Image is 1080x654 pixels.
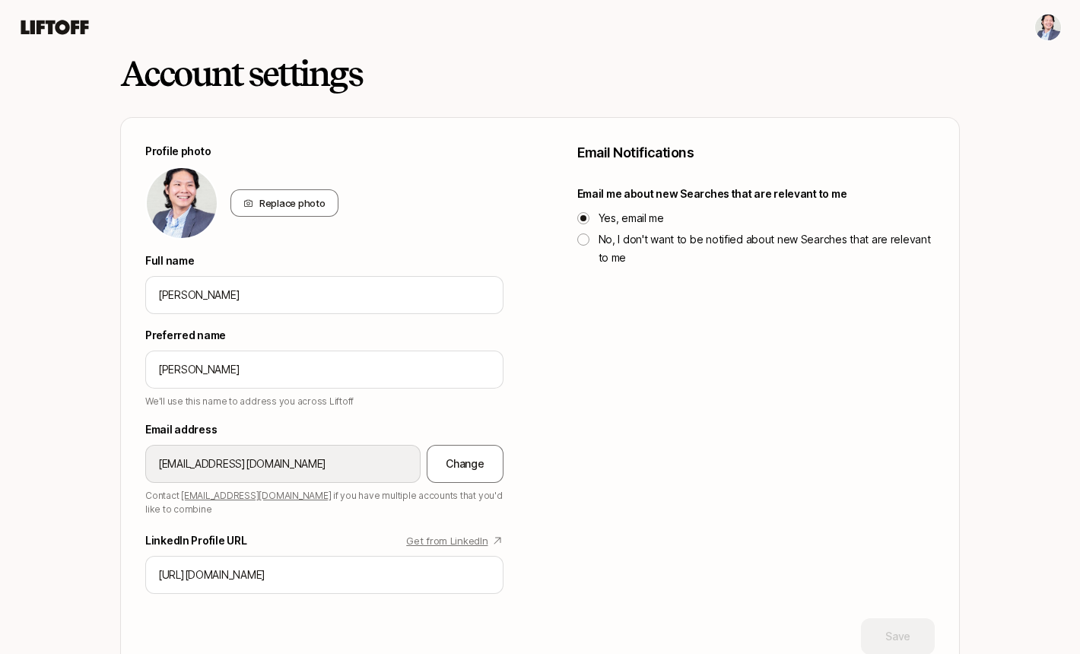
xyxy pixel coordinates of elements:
p: We'll use this name to address you across Liftoff [145,395,503,408]
a: [EMAIL_ADDRESS][DOMAIN_NAME] [181,490,331,501]
a: Get from LinkedIn [406,532,503,550]
label: Profile photo [145,142,503,160]
button: Change [427,445,503,483]
h2: Account settings [120,55,361,93]
label: Preferred name [145,326,503,344]
div: Replace photo [230,189,338,217]
img: 58fabdd5_e9a1_4db4_8b03_643cf229c55b.jpg [147,168,217,238]
p: Email Notifications [577,142,935,173]
p: Contact if you have multiple accounts that you'd like to combine [145,489,503,516]
img: Tam Su [1035,14,1061,40]
button: Tam Su [1034,14,1062,41]
p: No, I don't want to be notified about new Searches that are relevant to me [599,230,935,267]
label: LinkedIn Profile URL [145,532,503,550]
p: Yes, email me [599,209,664,227]
label: Email address [145,421,503,439]
label: Email me about new Searches that are relevant to me [577,185,935,203]
label: Full name [145,252,503,270]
